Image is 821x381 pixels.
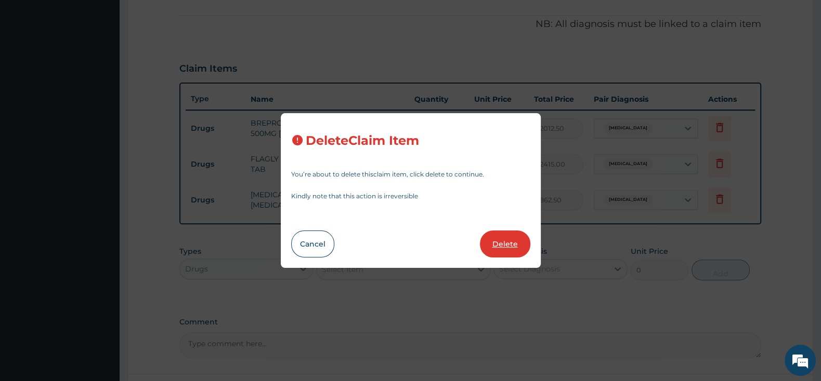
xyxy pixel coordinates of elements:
[291,193,530,199] p: Kindly note that this action is irreversible
[60,120,144,225] span: We're online!
[5,263,198,300] textarea: Type your message and hit 'Enter'
[291,230,334,257] button: Cancel
[171,5,196,30] div: Minimize live chat window
[19,52,42,78] img: d_794563401_company_1708531726252_794563401
[291,171,530,178] p: You’re about to delete this claim item , click delete to continue.
[54,58,175,72] div: Chat with us now
[306,134,419,148] h3: Delete Claim Item
[480,230,530,257] button: Delete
